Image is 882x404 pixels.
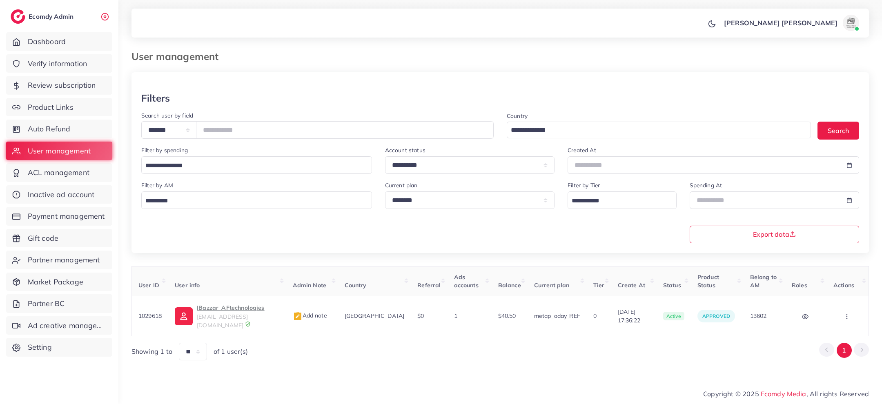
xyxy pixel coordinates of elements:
[28,255,100,265] span: Partner management
[28,342,52,353] span: Setting
[28,233,58,244] span: Gift code
[28,36,66,47] span: Dashboard
[724,18,837,28] p: [PERSON_NAME] [PERSON_NAME]
[719,15,862,31] a: [PERSON_NAME] [PERSON_NAME]avatar
[6,120,112,138] a: Auto Refund
[28,167,89,178] span: ACL management
[6,229,112,248] a: Gift code
[6,32,112,51] a: Dashboard
[11,9,25,24] img: logo
[28,146,91,156] span: User management
[6,251,112,269] a: Partner management
[28,58,87,69] span: Verify information
[143,160,361,172] input: Search for option
[28,102,73,113] span: Product Links
[6,338,112,357] a: Setting
[6,98,112,117] a: Product Links
[6,294,112,313] a: Partner BC
[6,207,112,226] a: Payment management
[507,122,811,138] div: Search for option
[28,189,95,200] span: Inactive ad account
[28,298,65,309] span: Partner BC
[569,195,666,207] input: Search for option
[6,273,112,291] a: Market Package
[6,316,112,335] a: Ad creative management
[28,277,83,287] span: Market Package
[141,191,372,209] div: Search for option
[6,54,112,73] a: Verify information
[819,343,869,358] ul: Pagination
[6,142,112,160] a: User management
[6,185,112,204] a: Inactive ad account
[568,191,676,209] div: Search for option
[6,76,112,95] a: Review subscription
[143,195,361,207] input: Search for option
[6,163,112,182] a: ACL management
[29,13,76,20] h2: Ecomdy Admin
[28,124,71,134] span: Auto Refund
[837,343,852,358] button: Go to page 1
[508,124,800,137] input: Search for option
[28,211,105,222] span: Payment management
[28,80,96,91] span: Review subscription
[11,9,76,24] a: logoEcomdy Admin
[28,320,106,331] span: Ad creative management
[141,156,372,174] div: Search for option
